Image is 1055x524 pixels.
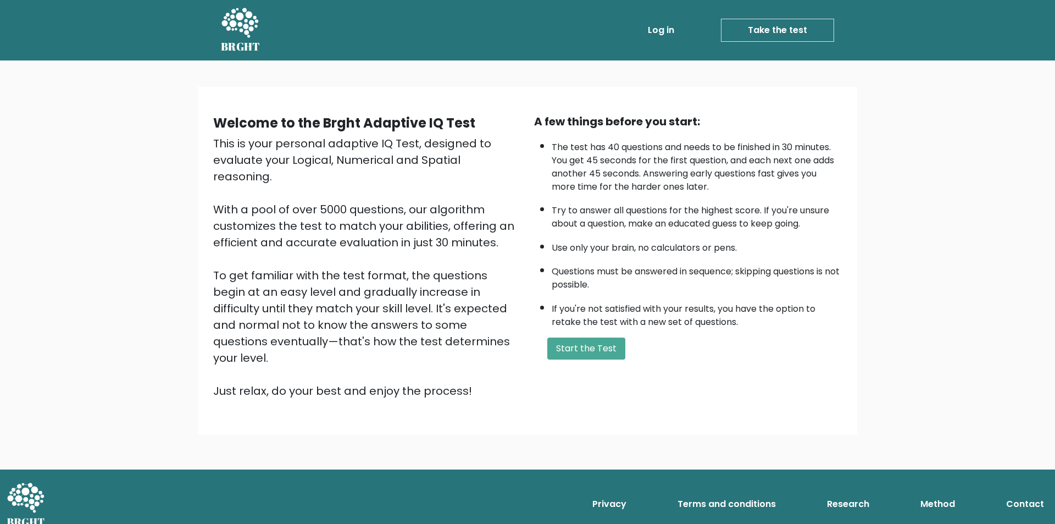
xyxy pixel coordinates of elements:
[916,493,959,515] a: Method
[721,19,834,42] a: Take the test
[547,338,625,360] button: Start the Test
[673,493,780,515] a: Terms and conditions
[588,493,631,515] a: Privacy
[552,198,842,230] li: Try to answer all questions for the highest score. If you're unsure about a question, make an edu...
[213,135,521,399] div: This is your personal adaptive IQ Test, designed to evaluate your Logical, Numerical and Spatial ...
[1002,493,1048,515] a: Contact
[534,113,842,130] div: A few things before you start:
[643,19,679,41] a: Log in
[552,135,842,194] li: The test has 40 questions and needs to be finished in 30 minutes. You get 45 seconds for the firs...
[823,493,874,515] a: Research
[213,114,475,132] b: Welcome to the Brght Adaptive IQ Test
[221,40,260,53] h5: BRGHT
[552,297,842,329] li: If you're not satisfied with your results, you have the option to retake the test with a new set ...
[221,4,260,56] a: BRGHT
[552,260,842,291] li: Questions must be answered in sequence; skipping questions is not possible.
[552,236,842,255] li: Use only your brain, no calculators or pens.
